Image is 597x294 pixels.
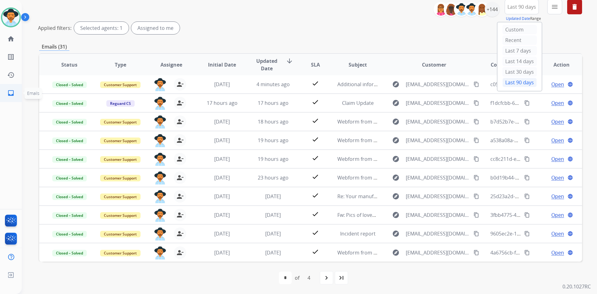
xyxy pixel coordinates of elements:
[502,57,537,66] div: Last 14 days
[406,137,470,144] span: [EMAIL_ADDRESS][DOMAIN_NAME]
[312,248,319,255] mat-icon: check
[531,54,582,76] th: Action
[214,137,230,144] span: [DATE]
[312,154,319,162] mat-icon: check
[506,16,530,21] button: Updated Date
[474,175,479,180] mat-icon: content_copy
[567,100,573,106] mat-icon: language
[74,22,129,34] div: Selected agents: 1
[27,90,39,96] span: Emails
[551,155,564,163] span: Open
[258,174,289,181] span: 23 hours ago
[52,82,87,88] span: Closed – Solved
[176,211,184,219] mat-icon: person_remove
[154,246,166,259] img: agent-avatar
[422,61,446,68] span: Customer
[567,231,573,236] mat-icon: language
[52,212,87,219] span: Closed – Solved
[490,137,587,144] span: a538a08a-d9ee-43ad-ad97-79ec89a1b069
[265,193,281,200] span: [DATE]
[312,117,319,124] mat-icon: check
[567,119,573,124] mat-icon: language
[392,230,400,237] mat-icon: explore
[295,274,299,282] div: of
[392,137,400,144] mat-icon: explore
[154,134,166,147] img: agent-avatar
[337,118,478,125] span: Webform from [EMAIL_ADDRESS][DOMAIN_NAME] on [DATE]
[507,6,536,8] span: Last 90 days
[214,156,230,162] span: [DATE]
[567,250,573,255] mat-icon: language
[502,35,537,45] div: Recent
[474,138,479,143] mat-icon: content_copy
[524,138,530,143] mat-icon: content_copy
[253,57,281,72] span: Updated Date
[265,212,281,218] span: [DATE]
[406,174,470,181] span: [EMAIL_ADDRESS][DOMAIN_NAME]
[337,174,478,181] span: Webform from [EMAIL_ADDRESS][DOMAIN_NAME] on [DATE]
[474,250,479,255] mat-icon: content_copy
[524,100,530,106] mat-icon: content_copy
[392,155,400,163] mat-icon: explore
[214,230,230,237] span: [DATE]
[258,118,289,125] span: 18 hours ago
[502,46,537,55] div: Last 7 days
[524,156,530,162] mat-icon: content_copy
[214,81,230,88] span: [DATE]
[115,61,126,68] span: Type
[154,190,166,203] img: agent-avatar
[340,230,376,237] span: Incident report
[474,212,479,218] mat-icon: content_copy
[337,156,478,162] span: Webform from [EMAIL_ADDRESS][DOMAIN_NAME] on [DATE]
[406,118,470,125] span: [EMAIL_ADDRESS][DOMAIN_NAME]
[214,249,230,256] span: [DATE]
[551,249,564,256] span: Open
[524,231,530,236] mat-icon: content_copy
[567,138,573,143] mat-icon: language
[567,82,573,87] mat-icon: language
[567,194,573,199] mat-icon: language
[502,25,537,34] div: Custom
[338,274,345,282] mat-icon: last_page
[474,156,479,162] mat-icon: content_copy
[406,211,470,219] span: [EMAIL_ADDRESS][DOMAIN_NAME]
[52,138,87,144] span: Closed – Solved
[265,230,281,237] span: [DATE]
[52,194,87,200] span: Closed – Solved
[474,82,479,87] mat-icon: content_copy
[52,250,87,256] span: Closed – Solved
[474,100,479,106] mat-icon: content_copy
[258,100,289,106] span: 17 hours ago
[176,81,184,88] mat-icon: person_remove
[392,249,400,256] mat-icon: explore
[337,137,478,144] span: Webform from [EMAIL_ADDRESS][DOMAIN_NAME] on [DATE]
[100,250,141,256] span: Customer Support
[38,24,72,32] p: Applied filters:
[214,174,230,181] span: [DATE]
[154,209,166,222] img: agent-avatar
[214,118,230,125] span: [DATE]
[490,212,586,218] span: 3fbb4775-4a05-4d52-865e-3706428334b2
[392,118,400,125] mat-icon: explore
[100,212,141,219] span: Customer Support
[52,231,87,237] span: Closed – Solved
[100,119,141,125] span: Customer Support
[39,43,69,51] p: Emails (31)
[52,119,87,125] span: Closed – Solved
[524,175,530,180] mat-icon: content_copy
[208,61,236,68] span: Initial Date
[502,78,537,87] div: Last 90 days
[551,174,564,181] span: Open
[176,137,184,144] mat-icon: person_remove
[100,156,141,163] span: Customer Support
[474,194,479,199] mat-icon: content_copy
[490,174,586,181] span: b0d19b44-6542-47eb-ac4b-0f57323b98c1
[214,193,230,200] span: [DATE]
[337,212,382,218] span: Fw: Pics of loveseat
[176,193,184,200] mat-icon: person_remove
[312,192,319,199] mat-icon: check
[490,118,584,125] span: b7d52b7e-8001-4d9c-a95e-cbf17cf609c5
[286,57,293,65] mat-icon: arrow_downward
[7,71,15,79] mat-icon: history
[2,9,20,26] img: avatar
